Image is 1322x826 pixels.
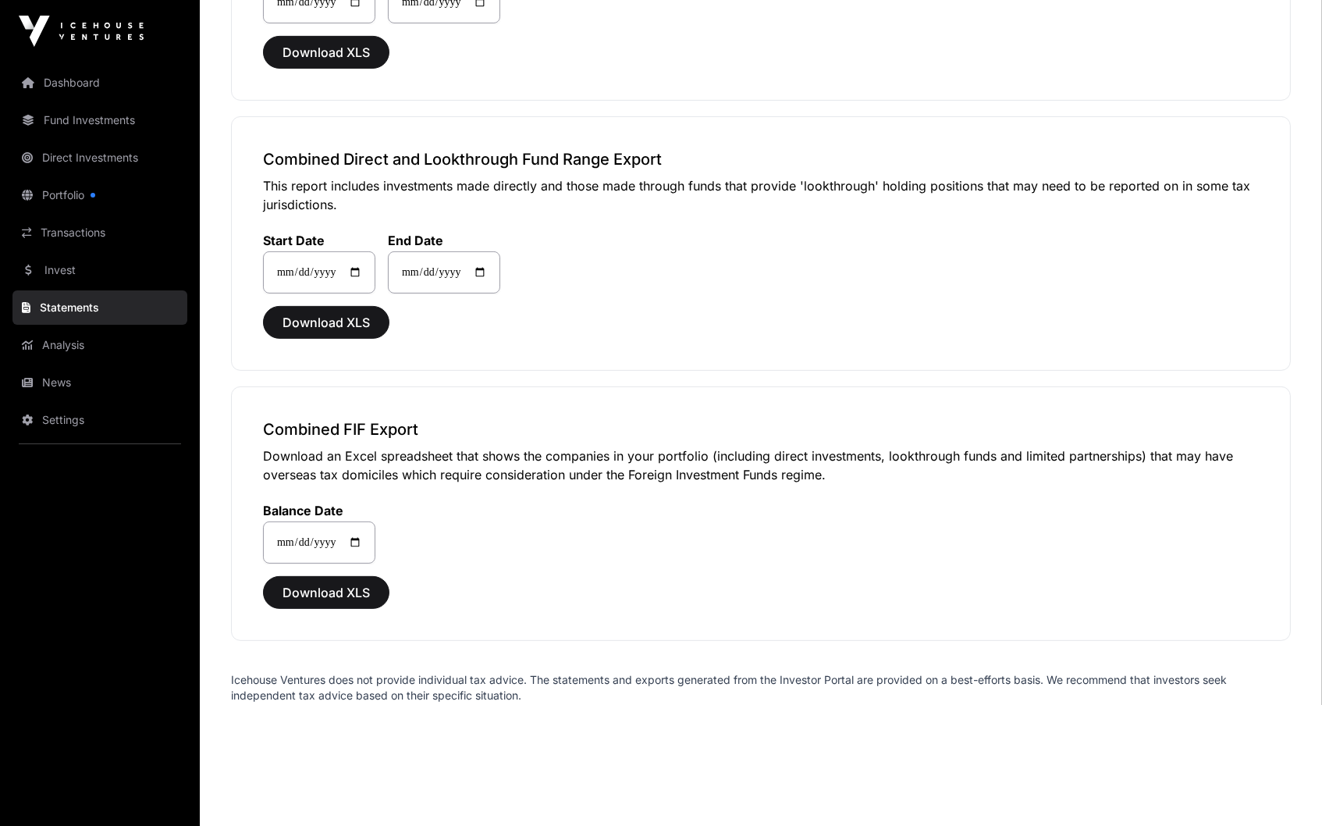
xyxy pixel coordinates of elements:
a: Fund Investments [12,103,187,137]
a: Transactions [12,215,187,250]
a: Invest [12,253,187,287]
label: Balance Date [263,503,375,518]
img: Icehouse Ventures Logo [19,16,144,47]
label: Start Date [263,233,375,248]
h3: Combined FIF Export [263,418,1259,440]
button: Download XLS [263,306,389,339]
a: Direct Investments [12,141,187,175]
button: Download XLS [263,576,389,609]
a: News [12,365,187,400]
iframe: Chat Widget [1244,751,1322,826]
p: Icehouse Ventures does not provide individual tax advice. The statements and exports generated fr... [231,672,1291,703]
a: Analysis [12,328,187,362]
button: Download XLS [263,36,389,69]
label: End Date [388,233,500,248]
a: Dashboard [12,66,187,100]
span: Download XLS [283,313,370,332]
p: This report includes investments made directly and those made through funds that provide 'lookthr... [263,176,1259,214]
p: Download an Excel spreadsheet that shows the companies in your portfolio (including direct invest... [263,447,1259,484]
h3: Combined Direct and Lookthrough Fund Range Export [263,148,1259,170]
a: Statements [12,290,187,325]
a: Portfolio [12,178,187,212]
span: Download XLS [283,583,370,602]
a: Settings [12,403,187,437]
span: Download XLS [283,43,370,62]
